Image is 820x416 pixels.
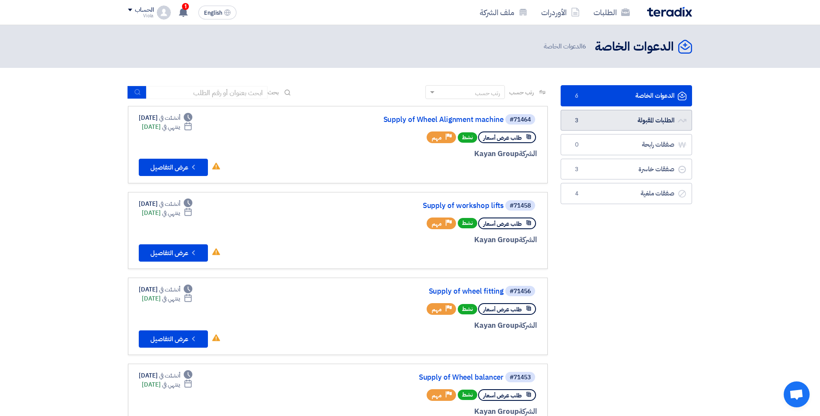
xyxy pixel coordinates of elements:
[142,294,192,303] div: [DATE]
[331,288,504,295] a: Supply of wheel fitting
[331,116,504,124] a: Supply of Wheel Alignment machine
[329,234,537,246] div: Kayan Group
[182,3,189,10] span: 1
[162,380,180,389] span: ينتهي في
[157,6,171,19] img: profile_test.png
[458,132,477,143] span: نشط
[784,381,810,407] div: Open chat
[534,2,587,22] a: الأوردرات
[142,208,192,218] div: [DATE]
[139,330,208,348] button: عرض التفاصيل
[475,89,500,98] div: رتب حسب
[162,294,180,303] span: ينتهي في
[147,86,268,99] input: ابحث بعنوان أو رقم الطلب
[331,374,504,381] a: Supply of Wheel balancer
[329,320,537,331] div: Kayan Group
[483,305,522,314] span: طلب عرض أسعار
[159,285,180,294] span: أنشئت في
[561,85,692,106] a: الدعوات الخاصة6
[331,202,504,210] a: Supply of workshop lifts
[510,203,531,209] div: #71458
[473,2,534,22] a: ملف الشركة
[571,189,582,198] span: 4
[561,110,692,131] a: الطلبات المقبولة3
[647,7,692,17] img: Teradix logo
[139,199,192,208] div: [DATE]
[571,165,582,174] span: 3
[159,199,180,208] span: أنشئت في
[432,134,442,142] span: مهم
[159,371,180,380] span: أنشئت في
[509,88,534,97] span: رتب حسب
[432,305,442,314] span: مهم
[162,122,180,131] span: ينتهي في
[142,380,192,389] div: [DATE]
[561,134,692,155] a: صفقات رابحة0
[519,148,537,159] span: الشركة
[561,183,692,204] a: صفقات ملغية4
[139,285,192,294] div: [DATE]
[510,374,531,381] div: #71453
[162,208,180,218] span: ينتهي في
[159,113,180,122] span: أنشئت في
[571,116,582,125] span: 3
[519,320,537,331] span: الشركة
[432,391,442,400] span: مهم
[510,288,531,294] div: #71456
[142,122,192,131] div: [DATE]
[571,141,582,149] span: 0
[544,42,588,51] span: الدعوات الخاصة
[329,148,537,160] div: Kayan Group
[139,244,208,262] button: عرض التفاصيل
[198,6,236,19] button: English
[128,13,153,18] div: Viola
[483,391,522,400] span: طلب عرض أسعار
[483,220,522,228] span: طلب عرض أسعار
[268,88,279,97] span: بحث
[139,159,208,176] button: عرض التفاصيل
[483,134,522,142] span: طلب عرض أسعار
[204,10,222,16] span: English
[432,220,442,228] span: مهم
[458,218,477,228] span: نشط
[135,6,153,14] div: الحساب
[510,117,531,123] div: #71464
[139,371,192,380] div: [DATE]
[139,113,192,122] div: [DATE]
[595,38,674,55] h2: الدعوات الخاصة
[458,304,477,314] span: نشط
[587,2,637,22] a: الطلبات
[519,234,537,245] span: الشركة
[561,159,692,180] a: صفقات خاسرة3
[582,42,586,51] span: 6
[458,390,477,400] span: نشط
[571,92,582,100] span: 6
